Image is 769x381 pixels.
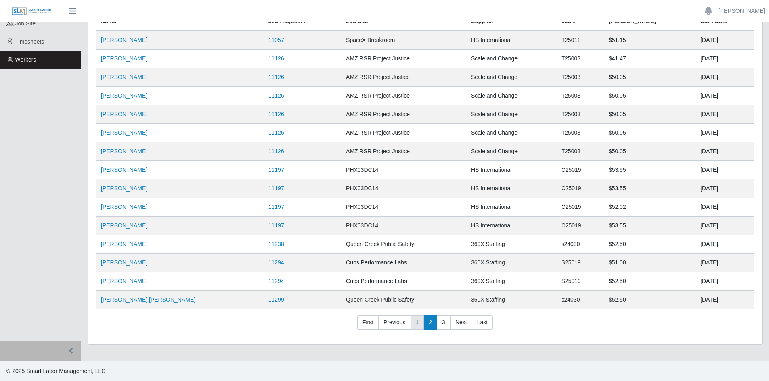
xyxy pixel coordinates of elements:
td: Scale and Change [466,87,557,105]
td: [DATE] [696,87,754,105]
a: [PERSON_NAME] [101,148,147,154]
span: Timesheets [15,38,44,45]
td: [DATE] [696,254,754,272]
a: [PERSON_NAME] [101,55,147,62]
td: C25019 [557,179,604,198]
a: 11294 [268,259,284,266]
a: [PERSON_NAME] [719,7,765,15]
td: AMZ RSR Project Justice [341,142,466,161]
td: PHX03DC14 [341,161,466,179]
td: T25003 [557,142,604,161]
a: 11126 [268,129,284,136]
a: 11126 [268,74,284,80]
td: T25003 [557,105,604,124]
td: 360X Staffing [466,272,557,291]
nav: pagination [96,315,754,336]
td: [DATE] [696,142,754,161]
td: [DATE] [696,179,754,198]
a: 11197 [268,167,284,173]
td: Scale and Change [466,142,557,161]
a: [PERSON_NAME] [101,259,147,266]
td: $51.00 [604,254,696,272]
td: $50.05 [604,105,696,124]
td: Scale and Change [466,105,557,124]
a: [PERSON_NAME] [101,278,147,284]
td: $52.02 [604,198,696,217]
a: First [357,315,379,330]
a: [PERSON_NAME] [101,241,147,247]
td: T25003 [557,50,604,68]
td: PHX03DC14 [341,198,466,217]
td: 360X Staffing [466,254,557,272]
a: [PERSON_NAME] [101,92,147,99]
td: Scale and Change [466,68,557,87]
a: [PERSON_NAME] [101,74,147,80]
td: [DATE] [696,235,754,254]
td: AMZ RSR Project Justice [341,105,466,124]
td: S25019 [557,272,604,291]
td: S25019 [557,254,604,272]
a: [PERSON_NAME] [101,129,147,136]
td: $51.15 [604,31,696,50]
td: [DATE] [696,124,754,142]
td: T25003 [557,68,604,87]
td: [DATE] [696,291,754,309]
td: [DATE] [696,161,754,179]
td: $53.55 [604,161,696,179]
td: $50.05 [604,124,696,142]
a: 11299 [268,296,284,303]
a: 11057 [268,37,284,43]
img: SLM Logo [11,7,52,16]
a: 11238 [268,241,284,247]
a: Previous [378,315,411,330]
td: s24030 [557,235,604,254]
a: 2 [423,315,437,330]
a: Next [450,315,472,330]
td: $50.05 [604,142,696,161]
td: $52.50 [604,272,696,291]
span: Workers [15,56,36,63]
td: HS International [466,179,557,198]
a: 1 [411,315,424,330]
td: T25003 [557,124,604,142]
td: [DATE] [696,31,754,50]
a: 11294 [268,278,284,284]
td: HS International [466,217,557,235]
td: $41.47 [604,50,696,68]
a: 11197 [268,204,284,210]
td: $52.50 [604,291,696,309]
td: [DATE] [696,217,754,235]
a: Last [472,315,493,330]
td: $53.55 [604,217,696,235]
td: $52.50 [604,235,696,254]
a: [PERSON_NAME] [101,222,147,229]
td: AMZ RSR Project Justice [341,50,466,68]
td: s24030 [557,291,604,309]
td: 360X Staffing [466,235,557,254]
td: HS International [466,198,557,217]
td: [DATE] [696,105,754,124]
td: AMZ RSR Project Justice [341,124,466,142]
td: Cubs Performance Labs [341,254,466,272]
a: [PERSON_NAME] [101,37,147,43]
a: [PERSON_NAME] [101,111,147,117]
a: 11197 [268,222,284,229]
a: [PERSON_NAME] [101,185,147,192]
a: [PERSON_NAME] [101,204,147,210]
span: © 2025 Smart Labor Management, LLC [6,368,105,374]
td: $53.55 [604,179,696,198]
a: 11126 [268,92,284,99]
td: HS International [466,161,557,179]
span: job site [15,20,36,27]
td: Queen Creek Public Safety [341,291,466,309]
td: $50.05 [604,87,696,105]
td: PHX03DC14 [341,179,466,198]
a: 11126 [268,148,284,154]
td: AMZ RSR Project Justice [341,68,466,87]
a: 11126 [268,55,284,62]
a: 3 [437,315,451,330]
td: T25011 [557,31,604,50]
td: C25019 [557,161,604,179]
td: Scale and Change [466,124,557,142]
td: C25019 [557,198,604,217]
